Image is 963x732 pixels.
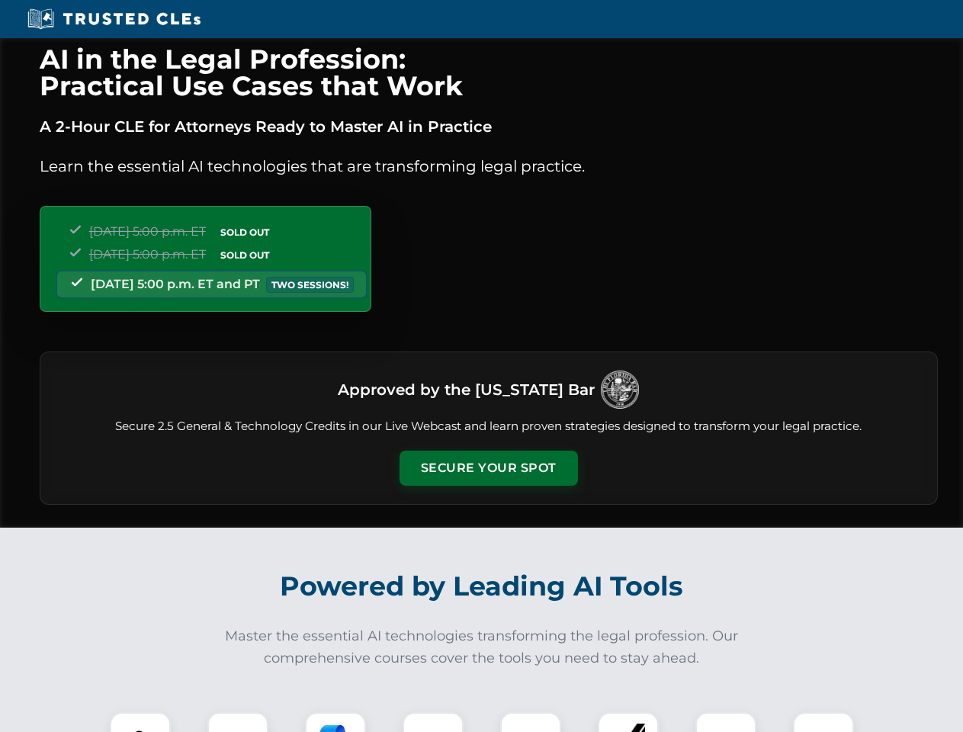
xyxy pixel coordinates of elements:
h2: Powered by Leading AI Tools [59,560,904,613]
h1: AI in the Legal Profession: Practical Use Cases that Work [40,46,938,99]
button: Secure Your Spot [400,451,578,486]
img: Trusted CLEs [23,8,205,30]
p: Master the essential AI technologies transforming the legal profession. Our comprehensive courses... [215,625,749,669]
p: A 2-Hour CLE for Attorneys Ready to Master AI in Practice [40,114,938,139]
span: SOLD OUT [215,247,274,263]
p: Learn the essential AI technologies that are transforming legal practice. [40,154,938,178]
img: Logo [601,371,639,409]
p: Secure 2.5 General & Technology Credits in our Live Webcast and learn proven strategies designed ... [59,418,919,435]
span: [DATE] 5:00 p.m. ET [89,247,206,262]
h3: Approved by the [US_STATE] Bar [338,376,595,403]
span: [DATE] 5:00 p.m. ET [89,224,206,239]
span: SOLD OUT [215,224,274,240]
